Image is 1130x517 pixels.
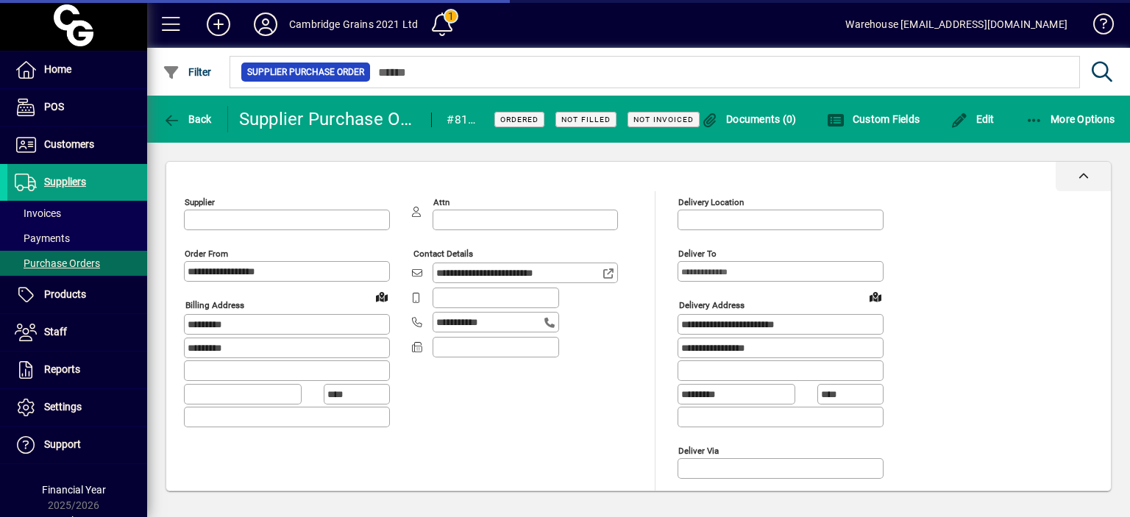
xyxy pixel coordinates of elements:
[7,126,147,163] a: Customers
[44,63,71,75] span: Home
[185,197,215,207] mat-label: Supplier
[147,106,228,132] app-page-header-button: Back
[827,113,920,125] span: Custom Fields
[44,138,94,150] span: Customers
[242,11,289,38] button: Profile
[7,427,147,463] a: Support
[195,11,242,38] button: Add
[678,197,744,207] mat-label: Delivery Location
[561,115,611,124] span: Not Filled
[44,176,86,188] span: Suppliers
[159,106,216,132] button: Back
[678,445,719,455] mat-label: Deliver via
[500,115,539,124] span: Ordered
[15,257,100,269] span: Purchase Orders
[15,207,61,219] span: Invoices
[433,197,449,207] mat-label: Attn
[823,106,923,132] button: Custom Fields
[947,106,998,132] button: Edit
[697,106,800,132] button: Documents (0)
[864,285,887,308] a: View on map
[15,232,70,244] span: Payments
[633,115,694,124] span: Not Invoiced
[7,201,147,226] a: Invoices
[7,51,147,88] a: Home
[845,13,1067,36] div: Warehouse [EMAIL_ADDRESS][DOMAIN_NAME]
[370,285,394,308] a: View on map
[44,363,80,375] span: Reports
[1026,113,1115,125] span: More Options
[163,66,212,78] span: Filter
[42,484,106,496] span: Financial Year
[44,101,64,113] span: POS
[701,113,797,125] span: Documents (0)
[7,314,147,351] a: Staff
[678,249,717,259] mat-label: Deliver To
[7,389,147,426] a: Settings
[159,59,216,85] button: Filter
[44,326,67,338] span: Staff
[7,352,147,388] a: Reports
[44,438,81,450] span: Support
[1022,106,1119,132] button: More Options
[289,13,418,36] div: Cambridge Grains 2021 Ltd
[44,401,82,413] span: Settings
[247,65,364,79] span: Supplier Purchase Order
[7,277,147,313] a: Products
[239,107,417,131] div: Supplier Purchase Order
[163,113,212,125] span: Back
[7,251,147,276] a: Purchase Orders
[7,89,147,126] a: POS
[7,226,147,251] a: Payments
[1082,3,1112,51] a: Knowledge Base
[447,108,476,132] div: #8163
[44,288,86,300] span: Products
[185,249,228,259] mat-label: Order from
[950,113,995,125] span: Edit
